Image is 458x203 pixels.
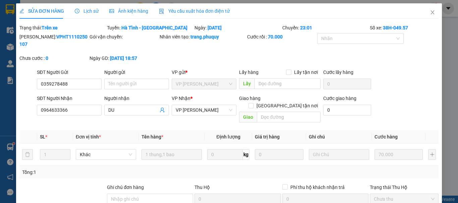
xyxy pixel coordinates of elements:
[282,24,369,31] div: Chuyến:
[160,107,165,113] span: user-add
[37,69,102,76] div: SĐT Người Gửi
[428,149,436,160] button: plus
[255,149,303,160] input: 0
[22,169,177,176] div: Tổng: 1
[104,69,169,76] div: Người gửi
[19,33,88,48] div: [PERSON_NAME]:
[90,33,158,40] div: Gói vận chuyển:
[46,56,48,61] b: 0
[75,8,99,14] span: Lịch sử
[243,149,249,160] span: kg
[160,33,246,40] div: Nhân viên tạo:
[323,105,371,115] input: Cước giao hàng
[104,95,169,102] div: Người nhận
[423,3,442,22] button: Close
[190,34,219,39] b: trang.phuquy
[239,70,259,75] span: Lấy hàng
[141,149,202,160] input: VD: Bàn, Ghế
[110,56,137,61] b: [DATE] 18:57
[375,149,423,160] input: 0
[239,96,261,101] span: Giao hàng
[430,10,435,15] span: close
[323,70,353,75] label: Cước lấy hàng
[306,130,372,143] th: Ghi chú
[80,149,132,160] span: Khác
[40,134,45,139] span: SL
[300,25,312,30] b: 23:01
[369,24,439,31] div: Số xe:
[107,185,144,190] label: Ghi chú đơn hàng
[159,9,164,14] img: icon
[239,78,254,89] span: Lấy
[239,112,257,122] span: Giao
[76,134,101,139] span: Đơn vị tính
[19,9,24,13] span: edit
[141,134,163,139] span: Tên hàng
[19,8,64,14] span: SỬA ĐƠN HÀNG
[19,55,88,62] div: Chưa cước :
[247,33,316,40] div: Cước rồi :
[383,25,408,30] b: 38H-049.57
[176,79,232,89] span: VP Hà Huy Tập
[22,149,33,160] button: delete
[172,96,190,101] span: VP Nhận
[375,134,398,139] span: Cước hàng
[37,95,102,102] div: SĐT Người Nhận
[291,69,321,76] span: Lấy tận nơi
[106,24,194,31] div: Tuyến:
[288,184,347,191] span: Phí thu hộ khách nhận trả
[176,105,232,115] span: VP Ngọc Hồi
[19,24,106,31] div: Trạng thái:
[255,134,280,139] span: Giá trị hàng
[75,9,79,13] span: clock-circle
[90,55,158,62] div: Ngày GD:
[323,79,371,89] input: Cước lấy hàng
[309,149,369,160] input: Ghi Chú
[109,8,148,14] span: Ảnh kiện hàng
[172,69,236,76] div: VP gửi
[121,25,187,30] b: Hà Tĩnh - [GEOGRAPHIC_DATA]
[194,185,210,190] span: Thu Hộ
[208,25,222,30] b: [DATE]
[370,184,439,191] div: Trạng thái Thu Hộ
[257,112,321,122] input: Dọc đường
[268,34,283,39] b: 70.000
[254,102,321,109] span: [GEOGRAPHIC_DATA] tận nơi
[159,8,230,14] span: Yêu cầu xuất hóa đơn điện tử
[216,134,240,139] span: Định lượng
[109,9,114,13] span: picture
[42,25,58,30] b: Trên xe
[254,78,321,89] input: Dọc đường
[194,24,281,31] div: Ngày:
[323,96,356,101] label: Cước giao hàng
